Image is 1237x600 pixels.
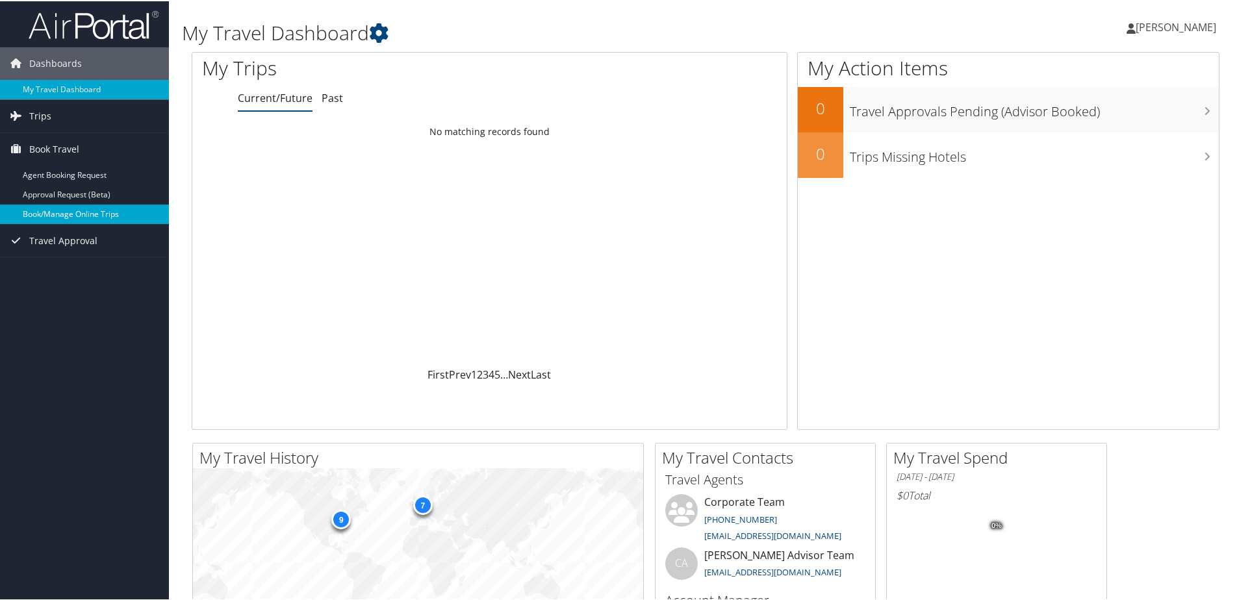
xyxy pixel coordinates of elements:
h3: Travel Agents [665,469,865,488]
h2: My Travel Spend [893,445,1106,468]
li: Corporate Team [659,493,872,546]
h3: Travel Approvals Pending (Advisor Booked) [850,95,1219,119]
h6: Total [897,487,1097,501]
span: Dashboards [29,46,82,79]
h2: My Travel History [199,445,643,468]
h2: 0 [798,142,843,164]
a: Next [508,366,531,381]
a: First [427,366,449,381]
h2: My Travel Contacts [662,445,875,468]
a: [PHONE_NUMBER] [704,512,777,524]
tspan: 0% [991,521,1002,529]
li: [PERSON_NAME] Advisor Team [659,546,872,588]
a: 3 [483,366,489,381]
span: [PERSON_NAME] [1136,19,1216,33]
h3: Trips Missing Hotels [850,140,1219,165]
h1: My Trips [202,53,529,81]
a: 0Travel Approvals Pending (Advisor Booked) [798,86,1219,131]
a: Past [322,90,343,104]
h6: [DATE] - [DATE] [897,469,1097,482]
a: [EMAIL_ADDRESS][DOMAIN_NAME] [704,565,841,577]
div: 7 [413,494,432,514]
a: 5 [494,366,500,381]
div: 9 [331,508,351,527]
a: 0Trips Missing Hotels [798,131,1219,177]
td: No matching records found [192,119,787,142]
a: 4 [489,366,494,381]
span: $0 [897,487,908,501]
span: Trips [29,99,51,131]
a: [PERSON_NAME] [1127,6,1229,45]
a: 1 [471,366,477,381]
div: CA [665,546,698,579]
span: Book Travel [29,132,79,164]
img: airportal-logo.png [29,8,159,39]
a: Current/Future [238,90,312,104]
a: Last [531,366,551,381]
span: … [500,366,508,381]
a: Prev [449,366,471,381]
h1: My Action Items [798,53,1219,81]
a: 2 [477,366,483,381]
h1: My Travel Dashboard [182,18,880,45]
h2: 0 [798,96,843,118]
span: Travel Approval [29,223,97,256]
a: [EMAIL_ADDRESS][DOMAIN_NAME] [704,529,841,540]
